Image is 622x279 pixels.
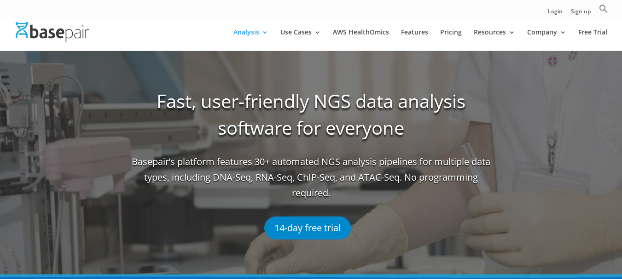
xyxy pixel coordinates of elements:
[233,29,268,51] a: Analysis
[527,29,566,51] a: Company
[548,9,563,18] a: Login
[16,22,89,42] img: Basepair
[599,4,608,18] a: Search Icon Link
[571,9,591,18] a: Sign up
[264,216,351,239] a: 14-day free trial
[132,154,491,207] span: Basepair’s platform features 30+ automated NGS analysis pipelines for multiple data types, includ...
[578,29,607,51] a: Free Trial
[401,29,428,51] a: Features
[440,29,462,51] a: Pricing
[333,29,389,51] a: AWS HealthOmics
[474,29,515,51] a: Resources
[132,88,491,154] h1: Fast, user-friendly NGS data analysis software for everyone
[280,29,321,51] a: Use Cases
[599,4,608,13] svg: Search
